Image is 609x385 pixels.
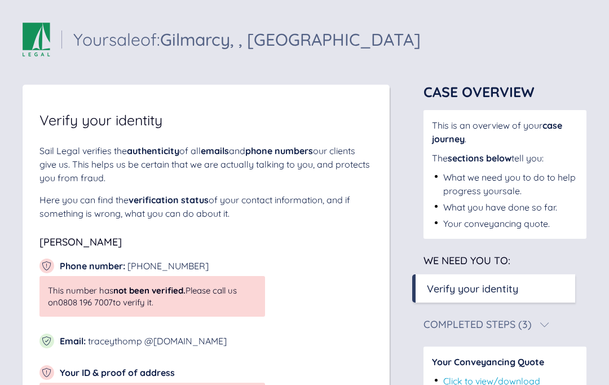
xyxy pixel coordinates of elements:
span: sections below [448,152,511,164]
div: Here you can find the of your contact information, and if something is wrong, what you can do abo... [39,193,373,220]
span: authenticity [127,145,179,156]
span: verification status [129,194,209,205]
div: Completed Steps (3) [423,320,532,330]
span: not been verified. [113,285,186,296]
div: [PHONE_NUMBER] [60,259,209,273]
span: Email : [60,335,86,347]
span: Case Overview [423,83,535,100]
div: The tell you: [432,151,578,165]
div: Your conveyancing quote. [443,217,550,230]
span: [PERSON_NAME] [39,235,122,248]
span: We need you to: [423,254,510,267]
span: This number has Please call us on 0808 196 7007 to verify it. [48,285,237,308]
span: Your Conveyancing Quote [432,356,544,368]
div: Sail Legal verifies the of all and our clients give us. This helps us be certain that we are actu... [39,144,373,185]
span: Your ID & proof of address [60,367,175,378]
span: Gilmarcy, , [GEOGRAPHIC_DATA] [160,29,421,50]
div: What you have done so far. [443,200,557,214]
div: Your sale of: [73,31,421,48]
div: This is an overview of your . [432,119,578,146]
div: traceythomp @[DOMAIN_NAME] [60,334,227,348]
span: phone numbers [245,145,313,156]
div: What we need you to do to help progress your sale . [443,170,578,198]
span: emails [201,145,229,156]
div: Verify your identity [427,281,518,296]
span: Phone number : [60,260,125,272]
span: Verify your identity [39,113,162,127]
